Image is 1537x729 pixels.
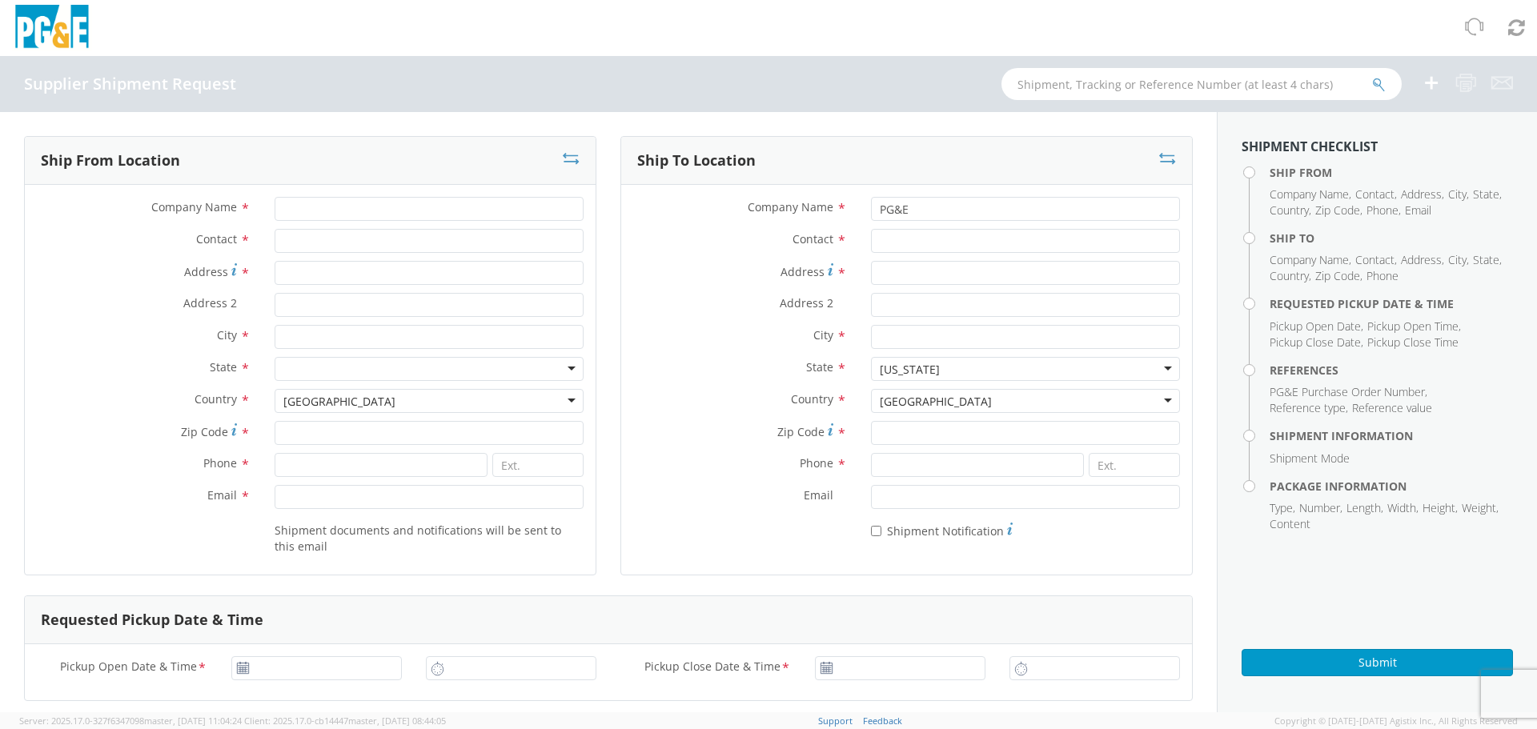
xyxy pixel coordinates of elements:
span: Server: 2025.17.0-327f6347098 [19,715,242,727]
h4: Supplier Shipment Request [24,75,236,93]
li: , [1299,500,1342,516]
span: City [1448,186,1467,202]
li: , [1270,334,1363,350]
span: Type [1270,500,1293,515]
h4: Ship To [1270,232,1513,244]
label: Shipment documents and notifications will be sent to this email [275,520,584,555]
span: Phone [1366,202,1399,218]
li: , [1270,202,1311,218]
h3: Ship From Location [41,153,180,169]
span: Address [781,264,825,279]
span: Shipment Mode [1270,451,1350,466]
h4: Package Information [1270,480,1513,492]
input: Ext. [492,453,584,477]
li: , [1401,252,1444,268]
li: , [1423,500,1458,516]
span: Weight [1462,500,1496,515]
span: Reference type [1270,400,1346,415]
input: Ext. [1089,453,1180,477]
span: Country [791,391,833,407]
li: , [1346,500,1383,516]
li: , [1367,318,1461,334]
span: Email [207,487,237,503]
li: , [1315,202,1362,218]
span: Zip Code [777,424,825,439]
span: master, [DATE] 08:44:05 [348,715,446,727]
span: master, [DATE] 11:04:24 [144,715,242,727]
span: PG&E Purchase Order Number [1270,384,1425,399]
span: State [806,359,833,375]
li: , [1315,268,1362,284]
span: Length [1346,500,1381,515]
li: , [1270,252,1351,268]
li: , [1270,384,1427,400]
li: , [1401,186,1444,202]
input: Shipment, Tracking or Reference Number (at least 4 chars) [1001,68,1402,100]
span: Pickup Close Date & Time [644,659,781,677]
span: Address [184,264,228,279]
label: Shipment Notification [871,520,1013,539]
li: , [1355,252,1397,268]
span: Copyright © [DATE]-[DATE] Agistix Inc., All Rights Reserved [1274,715,1518,727]
span: Height [1423,500,1455,515]
li: , [1473,186,1502,202]
span: Company Name [151,199,237,214]
span: Contact [793,231,833,246]
li: , [1448,252,1469,268]
li: , [1355,186,1397,202]
strong: Shipment Checklist [1242,138,1378,155]
span: Client: 2025.17.0-cb14447 [244,715,446,727]
span: Pickup Close Date [1270,334,1361,350]
span: Phone [1366,268,1399,283]
span: Pickup Open Date [1270,318,1361,334]
span: Zip Code [1315,202,1360,218]
a: Feedback [863,715,902,727]
li: , [1270,186,1351,202]
h3: Requested Pickup Date & Time [41,612,263,628]
h3: Ship To Location [637,153,756,169]
span: Address [1401,252,1442,267]
li: , [1462,500,1499,516]
span: State [1473,252,1499,267]
span: Address 2 [183,295,237,310]
span: Contact [1355,252,1395,267]
div: [GEOGRAPHIC_DATA] [880,394,992,410]
img: pge-logo-06675f144f4cfa6a6814.png [12,5,92,52]
span: Address [1401,186,1442,202]
span: City [217,327,237,342]
a: Support [818,715,853,727]
span: Contact [196,231,237,246]
div: [GEOGRAPHIC_DATA] [283,394,395,410]
span: Pickup Open Date & Time [60,659,197,677]
span: Number [1299,500,1340,515]
li: , [1270,400,1348,416]
li: , [1387,500,1419,516]
span: Email [1405,202,1431,218]
span: Width [1387,500,1416,515]
span: Phone [800,455,833,471]
span: Zip Code [181,424,228,439]
span: Pickup Close Time [1367,334,1459,350]
span: City [1448,252,1467,267]
span: Phone [203,455,237,471]
span: State [210,359,237,375]
div: [US_STATE] [880,362,940,378]
span: Contact [1355,186,1395,202]
li: , [1270,500,1295,516]
span: Company Name [1270,186,1349,202]
span: Country [195,391,237,407]
span: Content [1270,516,1310,531]
li: , [1448,186,1469,202]
span: Company Name [748,199,833,214]
li: , [1473,252,1502,268]
button: Submit [1242,649,1513,676]
input: Shipment Notification [871,526,881,536]
li: , [1270,268,1311,284]
h4: Shipment Information [1270,430,1513,442]
h4: Ship From [1270,166,1513,178]
span: Address 2 [780,295,833,310]
li: , [1366,202,1401,218]
h4: Requested Pickup Date & Time [1270,298,1513,310]
li: , [1270,318,1363,334]
span: State [1473,186,1499,202]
